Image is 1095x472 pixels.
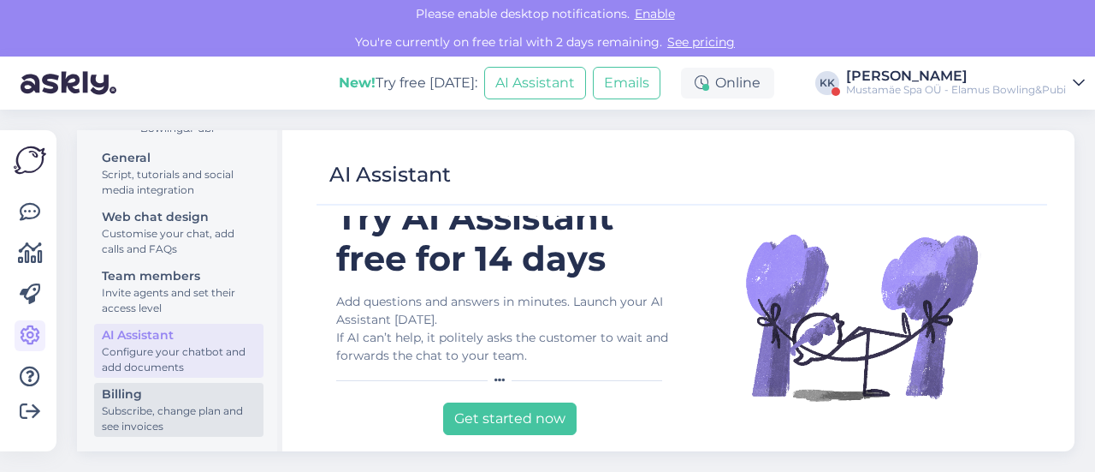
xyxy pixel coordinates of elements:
div: Add questions and answers in minutes. Launch your AI Assistant [DATE]. If AI can’t help, it polit... [336,293,669,365]
div: Script, tutorials and social media integration [102,167,256,198]
button: Emails [593,67,660,99]
button: AI Assistant [484,67,586,99]
a: [PERSON_NAME]Mustamäe Spa OÜ - Elamus Bowling&Pubi [846,69,1085,97]
h1: Try AI Assistant free for 14 days [336,197,669,279]
b: New! [339,75,376,91]
button: Get started now [443,403,577,435]
a: See pricing [662,34,740,50]
div: AI Assistant [329,158,451,191]
img: Askly Logo [14,144,46,176]
a: BillingSubscribe, change plan and see invoices [94,383,263,437]
div: General [102,149,256,167]
div: Try free [DATE]: [339,73,477,93]
span: Enable [630,6,680,21]
div: Team members [102,267,256,285]
div: Customise your chat, add calls and FAQs [102,226,256,257]
div: KK [815,71,839,95]
a: AI AssistantConfigure your chatbot and add documents [94,324,263,378]
div: Billing [102,385,256,403]
div: Invite agents and set their access level [102,285,256,316]
div: [PERSON_NAME] [846,69,1066,83]
img: Illustration [742,197,981,437]
a: Team membersInvite agents and set their access level [94,265,263,319]
div: Configure your chatbot and add documents [102,344,256,375]
div: Subscribe, change plan and see invoices [102,403,256,434]
a: Web chat designCustomise your chat, add calls and FAQs [94,206,263,260]
div: Web chat design [102,208,256,226]
div: Online [681,68,774,99]
a: GeneralScript, tutorials and social media integration [94,146,263,200]
div: AI Assistant [102,326,256,344]
div: Mustamäe Spa OÜ - Elamus Bowling&Pubi [846,83,1066,97]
